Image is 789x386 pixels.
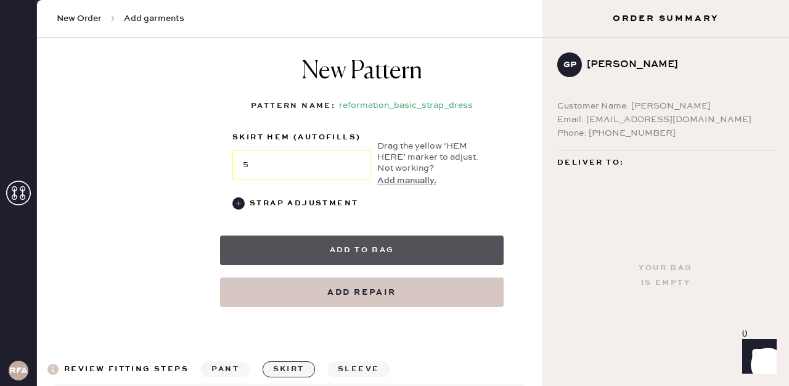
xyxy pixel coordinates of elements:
div: Drag the yellow ‘HEM HERE’ marker to adjust. [377,141,491,163]
span: New Order [57,12,102,25]
input: Move the yellow marker! [232,150,370,179]
h3: RFA [9,366,28,375]
button: skirt [263,361,315,377]
h3: Order Summary [542,12,789,25]
iframe: Front Chat [730,331,783,384]
button: Add manually. [377,174,436,187]
label: skirt hem (autofills) [232,130,370,145]
button: pant [201,361,250,377]
h3: GP [563,60,576,69]
div: Customer Name: [PERSON_NAME] [557,99,774,113]
div: [PERSON_NAME] [587,57,764,72]
div: Phone: [PHONE_NUMBER] [557,126,774,140]
div: Review fitting steps [64,362,189,377]
button: Add to bag [220,236,504,265]
div: Email: [EMAIL_ADDRESS][DOMAIN_NAME] [557,113,774,126]
button: Add repair [220,277,504,307]
div: Your bag is empty [639,261,692,290]
button: sleeve [327,361,390,377]
div: Strap Adjustment [250,196,358,211]
span: Deliver to: [557,155,624,170]
div: reformation_basic_strap_dress [339,99,473,113]
span: Add garments [124,12,184,25]
div: Not working? [377,163,491,187]
h1: New Pattern [301,57,422,99]
div: Pattern Name : [251,99,335,113]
